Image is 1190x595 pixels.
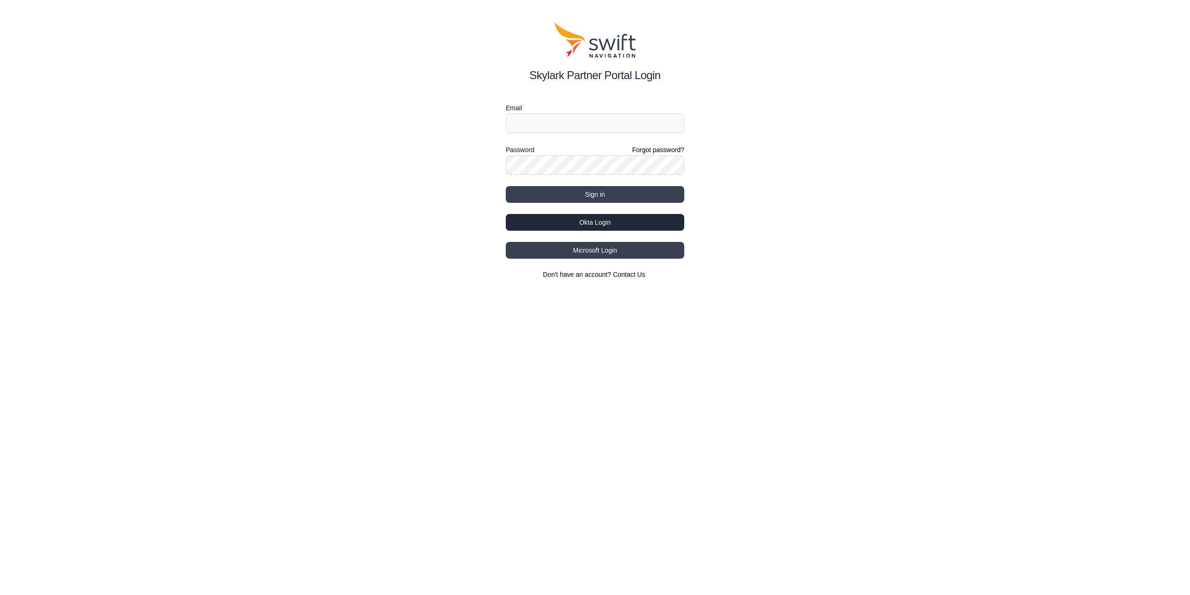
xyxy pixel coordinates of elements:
button: Okta Login [506,214,684,231]
section: Don't have an account? [506,270,684,279]
h2: Skylark Partner Portal Login [506,67,684,84]
button: Microsoft Login [506,242,684,259]
a: Forgot password? [632,145,684,154]
button: Sign in [506,186,684,203]
label: Email [506,102,684,114]
label: Password [506,144,534,155]
a: Contact Us [613,271,645,278]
